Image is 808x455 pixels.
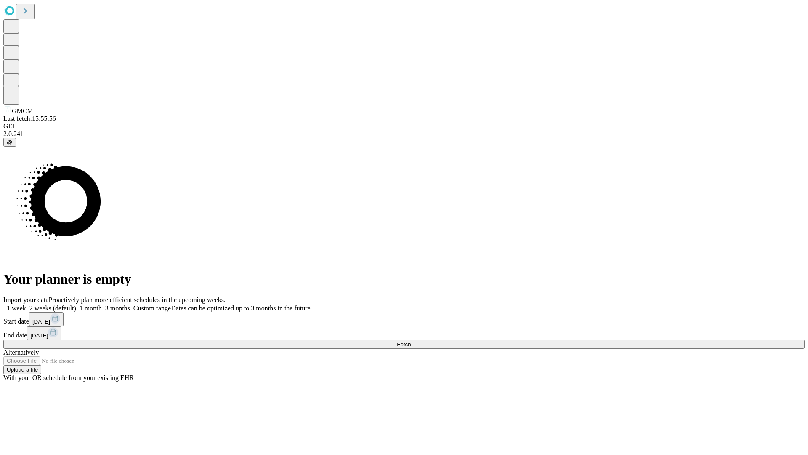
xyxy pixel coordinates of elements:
[80,305,102,312] span: 1 month
[7,139,13,145] span: @
[133,305,171,312] span: Custom range
[29,305,76,312] span: 2 weeks (default)
[3,365,41,374] button: Upload a file
[27,326,61,340] button: [DATE]
[30,332,48,339] span: [DATE]
[3,349,39,356] span: Alternatively
[12,107,33,115] span: GMCM
[3,138,16,147] button: @
[3,115,56,122] span: Last fetch: 15:55:56
[3,326,805,340] div: End date
[3,271,805,287] h1: Your planner is empty
[3,123,805,130] div: GEI
[3,296,49,303] span: Import your data
[3,340,805,349] button: Fetch
[49,296,226,303] span: Proactively plan more efficient schedules in the upcoming weeks.
[29,312,64,326] button: [DATE]
[397,341,411,348] span: Fetch
[171,305,312,312] span: Dates can be optimized up to 3 months in the future.
[7,305,26,312] span: 1 week
[3,312,805,326] div: Start date
[32,318,50,325] span: [DATE]
[3,130,805,138] div: 2.0.241
[3,374,134,381] span: With your OR schedule from your existing EHR
[105,305,130,312] span: 3 months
